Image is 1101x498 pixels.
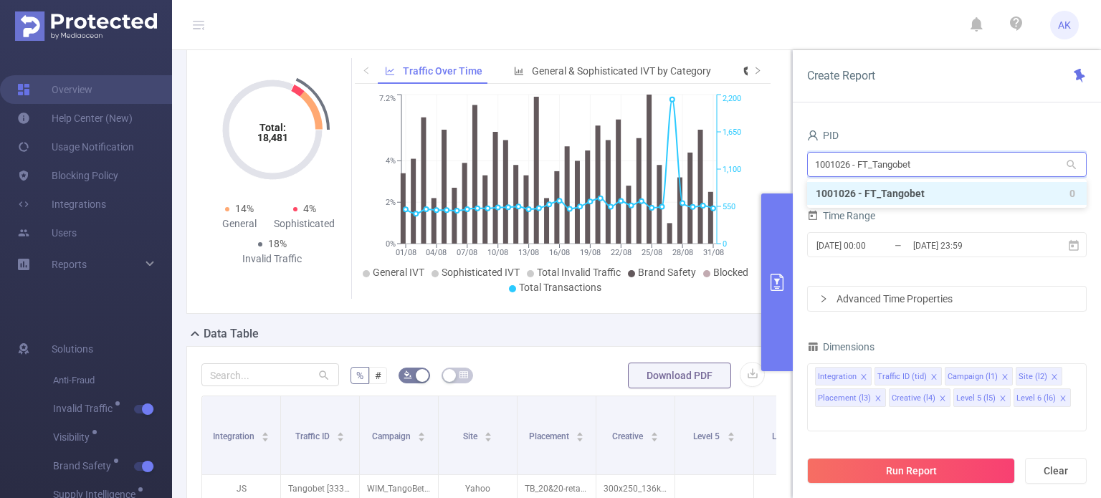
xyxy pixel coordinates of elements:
[650,430,659,439] div: Sort
[1016,367,1062,386] li: Site (l2)
[336,430,345,439] div: Sort
[723,202,735,211] tspan: 550
[1025,458,1087,484] button: Clear
[239,252,305,267] div: Invalid Traffic
[418,430,426,434] i: icon: caret-up
[257,132,287,143] tspan: 18,481
[818,368,857,386] div: Integration
[808,287,1086,311] div: icon: rightAdvanced Time Properties
[268,238,287,249] span: 18%
[303,203,316,214] span: 4%
[213,431,257,441] span: Integration
[404,370,412,379] i: icon: bg-colors
[549,248,570,257] tspan: 16/08
[807,341,874,353] span: Dimensions
[945,367,1013,386] li: Campaign (l1)
[459,370,468,379] i: icon: table
[693,431,722,441] span: Level 5
[807,458,1015,484] button: Run Report
[877,368,927,386] div: Traffic ID (tid)
[463,431,480,441] span: Site
[807,210,875,221] span: Time Range
[753,66,762,75] i: icon: right
[373,267,424,278] span: General IVT
[386,157,396,166] tspan: 4%
[1059,395,1067,403] i: icon: close
[386,198,396,207] tspan: 2%
[702,248,723,257] tspan: 31/08
[442,267,520,278] span: Sophisticated IVT
[650,430,658,434] i: icon: caret-up
[727,430,735,434] i: icon: caret-up
[807,130,819,141] i: icon: user
[53,403,118,413] span: Invalid Traffic
[819,295,828,303] i: icon: right
[372,431,413,441] span: Campaign
[638,267,696,278] span: Brand Safety
[1051,373,1058,382] i: icon: close
[807,69,875,82] span: Create Report
[484,430,492,439] div: Sort
[17,190,106,219] a: Integrations
[529,431,571,441] span: Placement
[579,248,600,257] tspan: 19/08
[519,282,601,293] span: Total Transactions
[417,430,426,439] div: Sort
[537,267,621,278] span: Total Invalid Traffic
[1058,11,1071,39] span: AK
[52,259,87,270] span: Reports
[235,203,254,214] span: 14%
[576,436,584,440] i: icon: caret-down
[628,363,731,388] button: Download PDF
[379,95,396,104] tspan: 7.2%
[1014,388,1071,407] li: Level 6 (l6)
[723,128,741,137] tspan: 1,650
[612,431,645,441] span: Creative
[17,75,92,104] a: Overview
[532,65,711,77] span: General & Sophisticated IVT by Category
[262,436,270,440] i: icon: caret-down
[860,373,867,382] i: icon: close
[53,366,172,395] span: Anti-Fraud
[815,388,886,407] li: Placement (l3)
[641,248,662,257] tspan: 25/08
[514,66,524,76] i: icon: bar-chart
[261,430,270,439] div: Sort
[403,65,482,77] span: Traffic Over Time
[204,325,259,343] h2: Data Table
[772,431,801,441] span: Level 6
[53,461,116,471] span: Brand Safety
[356,370,363,381] span: %
[337,436,345,440] i: icon: caret-down
[518,248,539,257] tspan: 13/08
[956,389,996,408] div: Level 5 (l5)
[723,95,741,104] tspan: 2,200
[262,430,270,434] i: icon: caret-up
[362,66,371,75] i: icon: left
[17,161,118,190] a: Blocking Policy
[1019,368,1047,386] div: Site (l2)
[723,165,741,174] tspan: 1,100
[487,248,508,257] tspan: 10/08
[418,436,426,440] i: icon: caret-down
[889,388,950,407] li: Creative (l4)
[807,182,1087,205] li: 1001026 - FT_Tangobet
[485,430,492,434] i: icon: caret-up
[610,248,631,257] tspan: 22/08
[999,395,1006,403] i: icon: close
[457,248,477,257] tspan: 07/08
[948,368,998,386] div: Campaign (l1)
[727,436,735,440] i: icon: caret-down
[337,430,345,434] i: icon: caret-up
[52,335,93,363] span: Solutions
[953,388,1011,407] li: Level 5 (l5)
[295,431,332,441] span: Traffic ID
[426,248,447,257] tspan: 04/08
[815,367,872,386] li: Integration
[713,267,748,278] span: Blocked
[386,239,396,249] tspan: 0%
[576,430,584,434] i: icon: caret-up
[485,436,492,440] i: icon: caret-down
[672,248,692,257] tspan: 28/08
[17,219,77,247] a: Users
